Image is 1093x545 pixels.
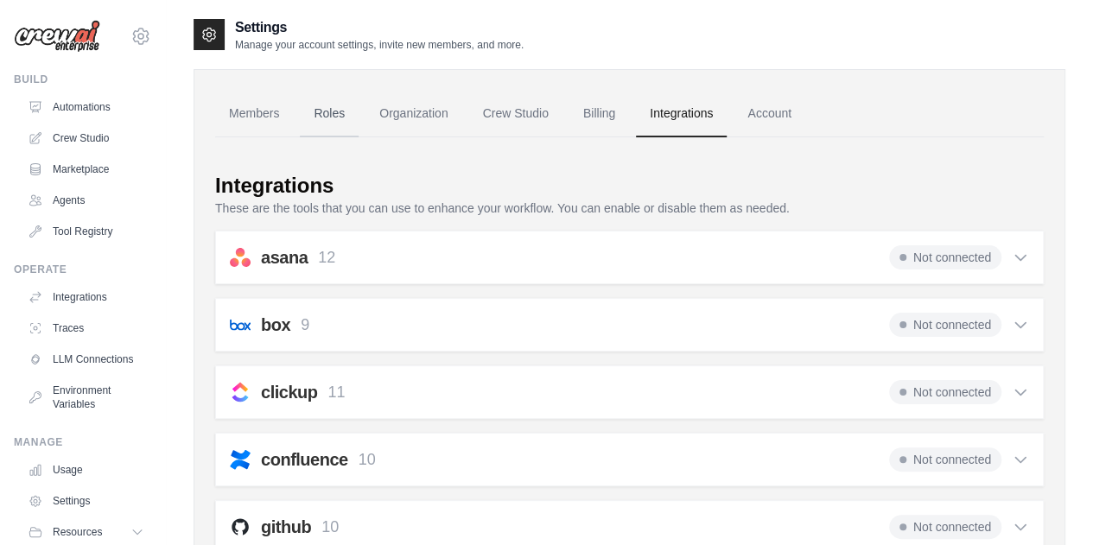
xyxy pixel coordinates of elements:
[21,283,151,311] a: Integrations
[21,456,151,484] a: Usage
[261,447,348,472] h2: confluence
[53,525,102,539] span: Resources
[889,313,1001,337] span: Not connected
[21,187,151,214] a: Agents
[14,20,100,53] img: Logo
[235,17,524,38] h2: Settings
[889,245,1001,269] span: Not connected
[215,172,334,200] div: Integrations
[569,91,629,137] a: Billing
[261,380,317,404] h2: clickup
[21,218,151,245] a: Tool Registry
[734,91,805,137] a: Account
[230,382,251,402] img: clickup.svg
[215,91,293,137] a: Members
[21,93,151,121] a: Automations
[230,449,251,470] img: confluence.svg
[21,155,151,183] a: Marketplace
[261,515,311,539] h2: github
[230,247,251,268] img: asana.svg
[636,91,727,137] a: Integrations
[235,38,524,52] p: Manage your account settings, invite new members, and more.
[21,124,151,152] a: Crew Studio
[14,263,151,276] div: Operate
[261,245,308,269] h2: asana
[301,314,309,337] p: 9
[889,515,1001,539] span: Not connected
[889,447,1001,472] span: Not connected
[230,314,251,335] img: box.svg
[215,200,1044,217] p: These are the tools that you can use to enhance your workflow. You can enable or disable them as ...
[21,377,151,418] a: Environment Variables
[300,91,359,137] a: Roles
[21,487,151,515] a: Settings
[14,73,151,86] div: Build
[359,448,376,472] p: 10
[21,314,151,342] a: Traces
[469,91,562,137] a: Crew Studio
[14,435,151,449] div: Manage
[327,381,345,404] p: 11
[365,91,461,137] a: Organization
[321,516,339,539] p: 10
[21,345,151,373] a: LLM Connections
[230,516,251,537] img: github.svg
[261,313,290,337] h2: box
[889,380,1001,404] span: Not connected
[318,246,335,269] p: 12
